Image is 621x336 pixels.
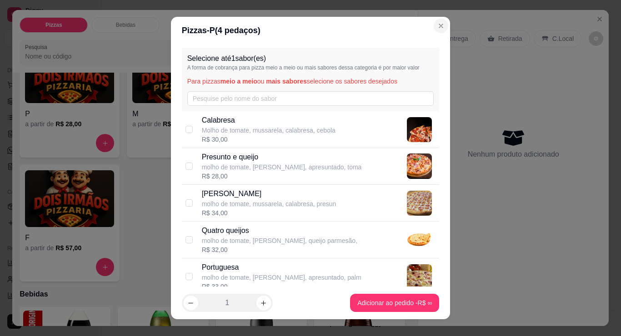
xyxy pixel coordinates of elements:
[202,262,361,273] p: Portuguesa
[202,273,361,282] p: molho de tomate, [PERSON_NAME], apresuntado, palm
[202,163,362,172] p: molho de tomate, [PERSON_NAME], apresuntado, toma
[182,24,440,37] div: Pizzas - P ( 4 pedaços)
[202,172,362,181] div: R$ 28,00
[407,264,432,289] img: product-image
[350,294,439,312] button: Adicionar ao pedido -R$ ∞
[407,191,432,216] img: product-image
[202,115,336,126] p: Calabresa
[392,64,419,71] span: maior valor
[220,78,257,85] span: meio a meio
[202,208,336,217] div: R$ 34,00
[202,236,357,245] p: molho de tomate, [PERSON_NAME], queijo parmesão,
[202,188,336,199] p: [PERSON_NAME]
[187,91,434,106] input: Pesquise pelo nome do sabor
[407,117,432,142] img: product-image
[187,64,434,71] p: A forma de cobrança para pizza meio a meio ou mais sabores dessa categoria é por
[256,296,271,310] button: increase-product-quantity
[202,126,336,135] p: Molho de tomate, mussarela, calabresa, cebola
[187,77,434,86] p: Para pizzas ou selecione os sabores desejados
[202,152,362,163] p: Presunto e queijo
[434,19,448,33] button: Close
[202,225,357,236] p: Quatro queijos
[187,53,434,64] p: Selecione até 1 sabor(es)
[407,227,432,252] img: product-image
[266,78,307,85] span: mais sabores
[202,282,361,291] div: R$ 33,00
[407,153,432,178] img: product-image
[184,296,198,310] button: decrease-product-quantity
[202,135,336,144] div: R$ 30,00
[225,297,229,308] p: 1
[202,245,357,254] div: R$ 32,00
[202,199,336,208] p: molho de tomate, mussarela, calabresa, presun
